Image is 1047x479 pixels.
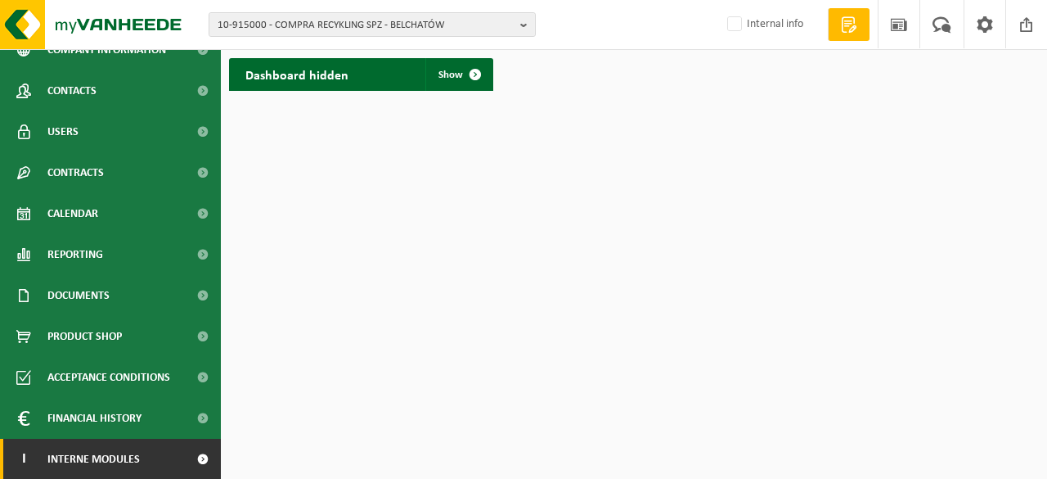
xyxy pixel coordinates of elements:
span: 10-915000 - COMPRA RECYKLING SPZ - BELCHATÓW [218,13,514,38]
span: Documents [47,275,110,316]
h2: Dashboard hidden [229,58,365,90]
label: Internal info [724,12,803,37]
a: Show [425,58,492,91]
button: 10-915000 - COMPRA RECYKLING SPZ - BELCHATÓW [209,12,536,37]
span: Acceptance conditions [47,357,170,398]
span: Reporting [47,234,103,275]
span: Financial History [47,398,142,439]
span: Company information [47,29,166,70]
span: Calendar [47,193,98,234]
span: Contacts [47,70,97,111]
span: Product Shop [47,316,122,357]
span: Contracts [47,152,104,193]
span: Show [438,70,463,80]
span: Users [47,111,79,152]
